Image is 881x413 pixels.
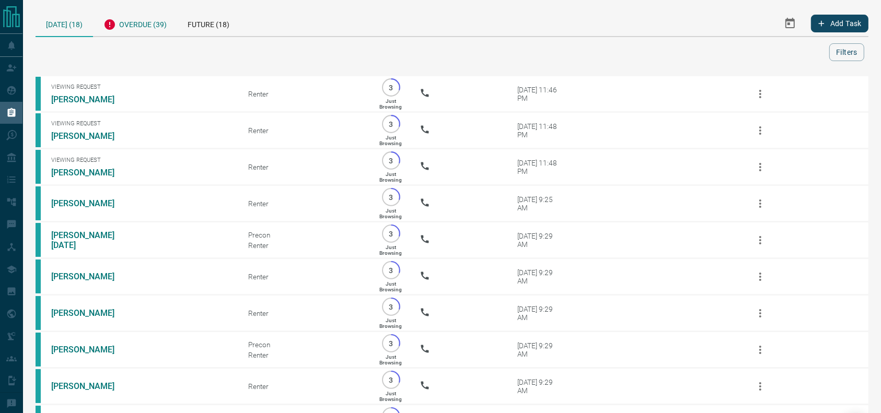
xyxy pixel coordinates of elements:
div: [DATE] 9:29 AM [517,305,562,322]
div: condos.ca [36,77,41,111]
a: [PERSON_NAME] [51,198,130,208]
a: [PERSON_NAME] [51,272,130,281]
p: 3 [387,84,395,91]
div: condos.ca [36,113,41,147]
div: Renter [248,241,362,250]
button: Filters [829,43,864,61]
div: Precon [248,340,362,349]
div: Future (18) [177,10,240,36]
div: Renter [248,199,362,208]
p: Just Browsing [380,135,402,146]
p: 3 [387,157,395,164]
button: Select Date Range [778,11,803,36]
div: condos.ca [36,223,41,257]
a: [PERSON_NAME] [51,381,130,391]
a: [PERSON_NAME] [51,95,130,104]
a: [PERSON_NAME] [51,345,130,355]
button: Add Task [811,15,868,32]
div: [DATE] (18) [36,10,93,37]
p: Just Browsing [380,98,402,110]
div: Renter [248,273,362,281]
p: Just Browsing [380,244,402,256]
div: [DATE] 11:48 PM [517,159,562,175]
div: [DATE] 9:29 AM [517,341,562,358]
div: Renter [248,382,362,391]
div: Renter [248,163,362,171]
span: Viewing Request [51,157,233,163]
p: Just Browsing [380,317,402,329]
div: [DATE] 9:29 AM [517,232,562,249]
p: Just Browsing [380,354,402,365]
div: Renter [248,90,362,98]
div: [DATE] 9:29 AM [517,378,562,395]
div: condos.ca [36,259,41,293]
div: condos.ca [36,296,41,330]
p: Just Browsing [380,208,402,219]
div: condos.ca [36,186,41,220]
p: Just Browsing [380,281,402,292]
div: Precon [248,231,362,239]
p: 3 [387,120,395,128]
p: 3 [387,339,395,347]
p: 3 [387,230,395,238]
span: Viewing Request [51,120,233,127]
p: Just Browsing [380,391,402,402]
div: condos.ca [36,369,41,403]
div: Renter [248,309,362,317]
a: [PERSON_NAME] [51,131,130,141]
p: 3 [387,376,395,384]
p: 3 [387,303,395,311]
p: Just Browsing [380,171,402,183]
span: Viewing Request [51,84,233,90]
p: 3 [387,193,395,201]
a: [PERSON_NAME] [51,168,130,178]
div: condos.ca [36,333,41,367]
div: Overdue (39) [93,10,177,36]
div: [DATE] 9:29 AM [517,268,562,285]
div: [DATE] 11:48 PM [517,122,562,139]
a: [PERSON_NAME] [51,308,130,318]
a: [PERSON_NAME][DATE] [51,230,130,250]
div: [DATE] 11:46 PM [517,86,562,102]
div: [DATE] 9:25 AM [517,195,562,212]
div: condos.ca [36,150,41,184]
div: Renter [248,351,362,359]
div: Renter [248,126,362,135]
p: 3 [387,266,395,274]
